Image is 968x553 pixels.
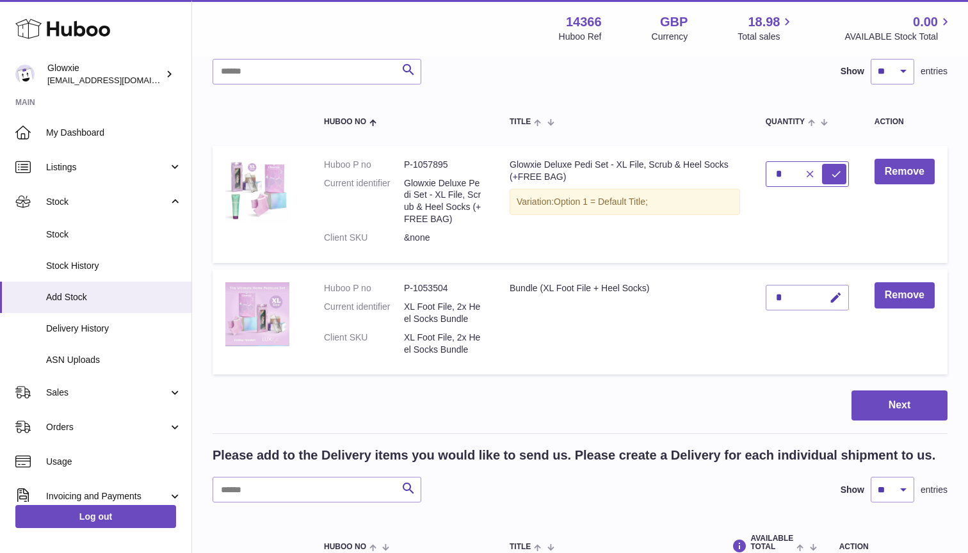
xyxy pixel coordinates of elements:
span: Title [510,543,531,551]
dt: Huboo P no [324,159,404,171]
span: 18.98 [748,13,780,31]
td: Bundle (XL Foot File + Heel Socks) [497,269,753,374]
dd: XL Foot File, 2x Heel Socks Bundle [404,332,484,356]
span: Invoicing and Payments [46,490,168,502]
span: Sales [46,387,168,399]
span: My Dashboard [46,127,182,139]
div: Huboo Ref [559,31,602,43]
span: Stock [46,228,182,241]
span: Huboo no [324,118,366,126]
img: Bundle (XL Foot File + Heel Socks) [225,282,289,346]
dd: Glowxie Deluxe Pedi Set - XL File, Scrub & Heel Socks (+FREE BAG) [404,177,484,226]
dt: Current identifier [324,177,404,226]
span: Title [510,118,531,126]
span: [EMAIL_ADDRESS][DOMAIN_NAME] [47,75,188,85]
dt: Client SKU [324,232,404,244]
div: Currency [652,31,688,43]
span: Total sales [738,31,795,43]
span: Stock History [46,260,182,272]
dd: XL Foot File, 2x Heel Socks Bundle [404,301,484,325]
dd: &none [404,232,484,244]
td: Glowxie Deluxe Pedi Set - XL File, Scrub & Heel Socks (+FREE BAG) [497,146,753,263]
span: Orders [46,421,168,433]
span: Quantity [766,118,805,126]
span: Delivery History [46,323,182,335]
button: Next [851,390,948,421]
button: Remove [875,159,935,185]
dt: Client SKU [324,332,404,356]
dt: Huboo P no [324,282,404,294]
span: Option 1 = Default Title; [554,196,648,207]
button: Remove [875,282,935,309]
span: ASN Uploads [46,354,182,366]
a: 0.00 AVAILABLE Stock Total [844,13,953,43]
a: 18.98 Total sales [738,13,795,43]
h2: Please add to the Delivery items you would like to send us. Please create a Delivery for each ind... [213,447,935,464]
span: AVAILABLE Total [750,534,793,551]
dt: Current identifier [324,301,404,325]
img: suraj@glowxie.com [15,65,35,84]
span: AVAILABLE Stock Total [844,31,953,43]
span: Usage [46,456,182,468]
a: Log out [15,505,176,528]
label: Show [841,65,864,77]
div: Action [839,543,935,551]
label: Show [841,484,864,496]
span: entries [921,484,948,496]
dd: P-1057895 [404,159,484,171]
span: Huboo no [324,543,366,551]
strong: GBP [660,13,688,31]
span: Add Stock [46,291,182,303]
span: Listings [46,161,168,173]
div: Action [875,118,935,126]
div: Glowxie [47,62,163,86]
span: entries [921,65,948,77]
strong: 14366 [566,13,602,31]
div: Variation: [510,189,740,215]
span: Stock [46,196,168,208]
img: Glowxie Deluxe Pedi Set - XL File, Scrub & Heel Socks (+FREE BAG) [225,159,289,223]
dd: P-1053504 [404,282,484,294]
span: 0.00 [913,13,938,31]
